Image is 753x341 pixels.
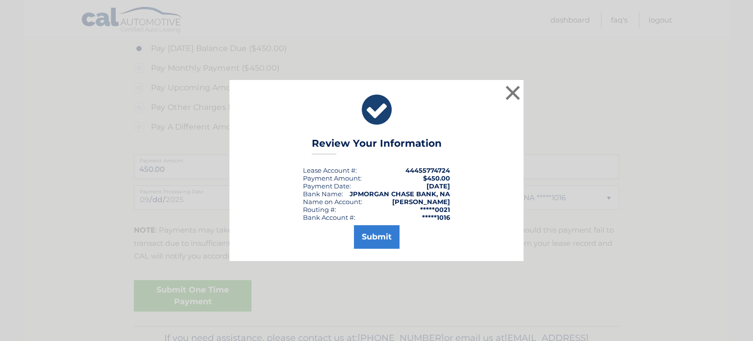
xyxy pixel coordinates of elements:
span: [DATE] [427,182,450,190]
strong: 44455774724 [405,166,450,174]
div: Bank Account #: [303,213,355,221]
div: Payment Amount: [303,174,362,182]
button: Submit [354,225,400,249]
div: Bank Name: [303,190,343,198]
strong: JPMORGAN CHASE BANK, NA [350,190,450,198]
span: $450.00 [423,174,450,182]
button: × [503,83,523,103]
div: : [303,182,351,190]
div: Name on Account: [303,198,362,206]
strong: [PERSON_NAME] [392,198,450,206]
h3: Review Your Information [312,137,442,155]
div: Routing #: [303,206,336,213]
div: Lease Account #: [303,166,357,174]
span: Payment Date [303,182,350,190]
